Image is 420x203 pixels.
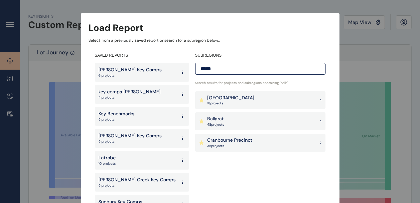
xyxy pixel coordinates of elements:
[99,73,162,78] p: 6 projects
[99,161,116,166] p: 10 projects
[99,139,162,144] p: 5 projects
[99,89,161,95] p: key comps [PERSON_NAME]
[95,53,189,58] h4: SAVED REPORTS
[99,117,135,122] p: 5 projects
[195,53,326,58] h4: SUBREGIONS
[208,122,224,127] p: 48 project s
[208,116,224,122] p: Ballarat
[89,21,144,34] h3: Load Report
[89,38,332,43] p: Select from a previously saved report or search for a subregion below...
[99,111,135,117] p: Key Benchmarks
[208,95,255,101] p: [GEOGRAPHIC_DATA]
[195,81,326,85] p: Search results for projects and subregions containing ' balla '
[208,101,255,106] p: 18 project s
[99,155,116,161] p: Latrobe
[99,67,162,73] p: [PERSON_NAME] Key Comps
[99,177,176,183] p: [PERSON_NAME] Creek Key Comps
[208,137,253,144] p: Cranbourne Precinct
[208,144,253,148] p: 35 project s
[99,133,162,139] p: [PERSON_NAME] Key Comps
[99,95,161,100] p: 4 projects
[99,183,176,188] p: 5 projects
